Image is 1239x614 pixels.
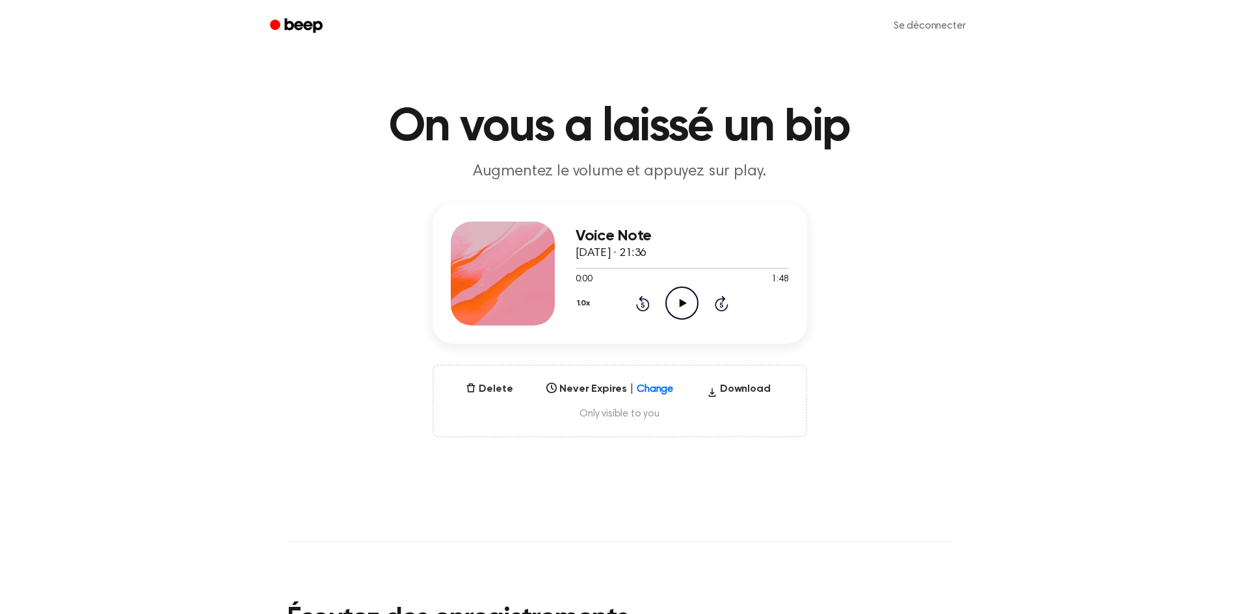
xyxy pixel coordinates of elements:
[576,248,647,259] span: [DATE] · 21:36
[894,21,966,31] font: Se déconnecter
[449,407,790,420] span: Only visible to you
[261,14,334,39] a: Bip
[473,164,767,179] font: Augmentez le volume et appuyez sur play.
[576,292,595,314] button: 1.0x
[771,273,788,287] span: 1:48
[702,381,776,402] button: Download
[881,10,979,42] a: Se déconnecter
[389,104,849,151] font: On vous a laissé un bip
[460,381,518,397] button: Delete
[576,273,593,287] span: 0:00
[576,227,789,245] h3: Voice Note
